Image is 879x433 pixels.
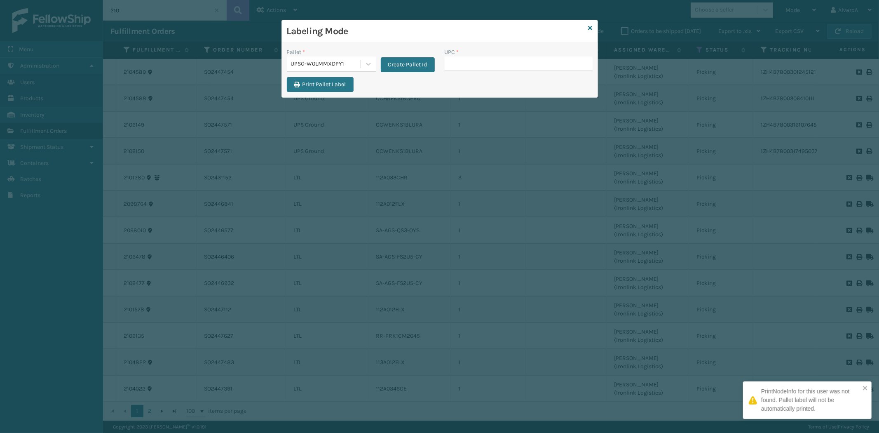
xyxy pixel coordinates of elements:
div: PrintNodeInfo for this user was not found. Pallet label will not be automatically printed. [761,387,860,413]
button: close [863,385,868,393]
label: UPC [445,48,459,56]
h3: Labeling Mode [287,25,585,38]
button: Create Pallet Id [381,57,435,72]
div: UPSG-W0LMMXDPY1 [291,60,361,68]
button: Print Pallet Label [287,77,354,92]
label: Pallet [287,48,305,56]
